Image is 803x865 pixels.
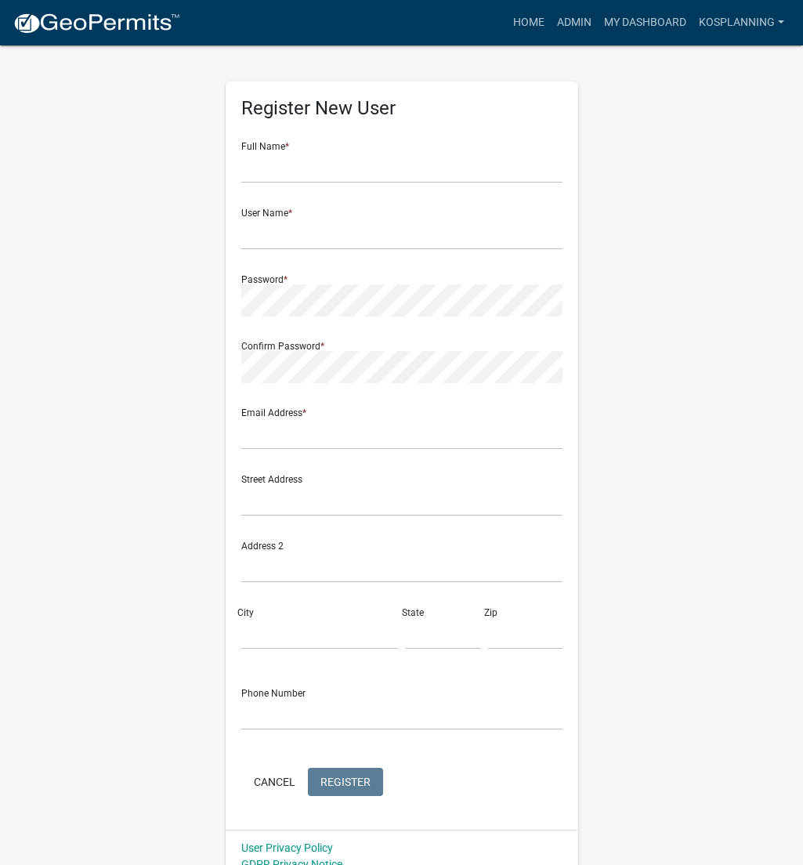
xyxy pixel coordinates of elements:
[241,768,308,796] button: Cancel
[320,775,371,787] span: Register
[308,768,383,796] button: Register
[598,8,693,38] a: My Dashboard
[241,97,562,120] h5: Register New User
[551,8,598,38] a: Admin
[693,8,790,38] a: kosplanning
[241,841,333,854] a: User Privacy Policy
[507,8,551,38] a: Home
